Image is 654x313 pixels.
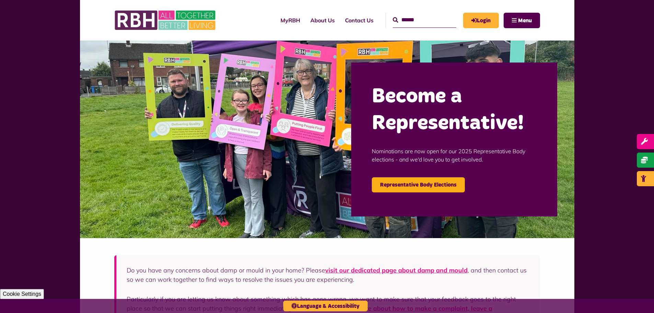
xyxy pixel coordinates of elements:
a: MyRBH [463,13,499,28]
a: Representative Body Elections [372,177,465,192]
a: MyRBH [275,11,305,30]
button: Language & Accessibility [283,301,368,311]
p: Nominations are now open for our 2025 Representative Body elections - and we'd love you to get in... [372,137,537,174]
a: visit our dedicated page about damp and mould [325,266,468,274]
button: Navigation [504,13,540,28]
a: Contact Us [340,11,379,30]
img: RBH [114,7,217,34]
span: Menu [518,18,532,23]
a: About Us [305,11,340,30]
img: Image (22) [80,41,574,238]
h2: Become a Representative! [372,83,537,137]
p: Do you have any concerns about damp or mould in your home? Please , and then contact us so we can... [127,266,530,284]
